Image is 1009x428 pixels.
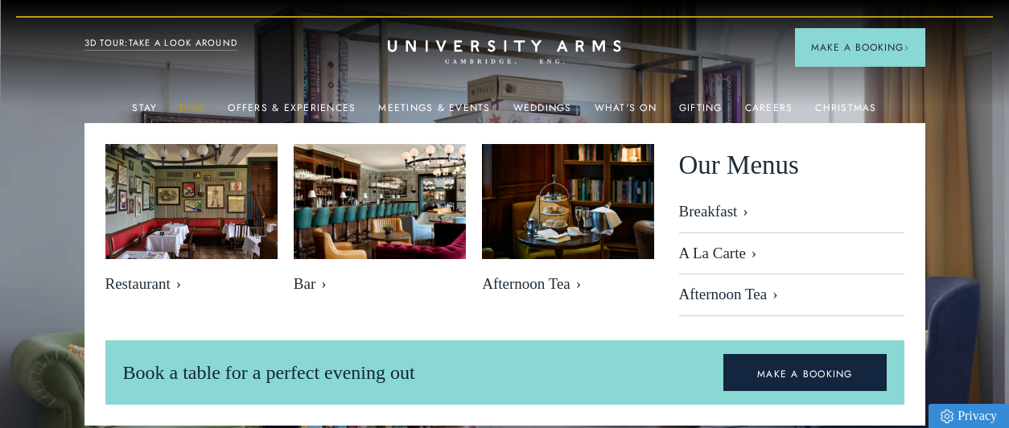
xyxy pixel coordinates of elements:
[679,274,904,316] a: Afternoon Tea
[513,102,572,123] a: Weddings
[105,144,278,302] a: image-bebfa3899fb04038ade422a89983545adfd703f7-2500x1667-jpg Restaurant
[904,45,909,51] img: Arrow icon
[294,275,466,294] span: Bar
[723,354,887,391] a: MAKE A BOOKING
[482,144,654,302] a: image-eb2e3df6809416bccf7066a54a890525e7486f8d-2500x1667-jpg Afternoon Tea
[679,233,904,275] a: A La Carte
[294,144,466,302] a: image-b49cb22997400f3f08bed174b2325b8c369ebe22-8192x5461-jpg Bar
[378,102,490,123] a: Meetings & Events
[123,362,415,383] span: Book a table for a perfect evening out
[482,144,654,259] img: image-eb2e3df6809416bccf7066a54a890525e7486f8d-2500x1667-jpg
[811,40,909,55] span: Make a Booking
[132,102,157,123] a: Stay
[105,275,278,294] span: Restaurant
[388,40,621,65] a: Home
[679,102,723,123] a: Gifting
[679,203,904,233] a: Breakfast
[795,28,925,67] button: Make a BookingArrow icon
[105,144,278,259] img: image-bebfa3899fb04038ade422a89983545adfd703f7-2500x1667-jpg
[745,102,793,123] a: Careers
[294,144,466,259] img: image-b49cb22997400f3f08bed174b2325b8c369ebe22-8192x5461-jpg
[595,102,657,123] a: What's On
[941,409,953,423] img: Privacy
[179,102,205,123] a: Dine
[228,102,356,123] a: Offers & Experiences
[84,36,238,51] a: 3D TOUR:TAKE A LOOK AROUND
[929,404,1009,428] a: Privacy
[482,275,654,294] span: Afternoon Tea
[679,144,799,187] span: Our Menus
[815,102,876,123] a: Christmas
